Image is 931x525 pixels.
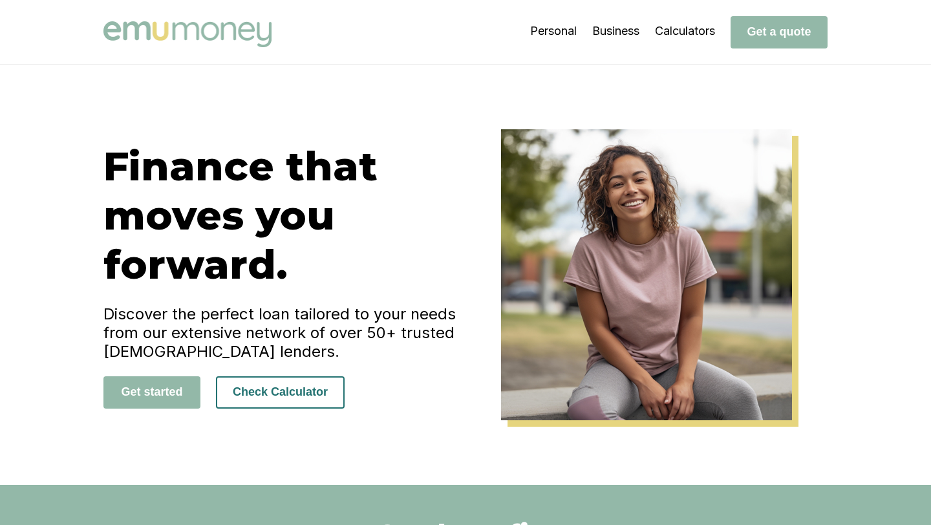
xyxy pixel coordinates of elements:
button: Check Calculator [216,376,345,409]
button: Get a quote [731,16,828,48]
a: Check Calculator [216,385,345,398]
h1: Finance that moves you forward. [103,142,465,289]
button: Get started [103,376,200,409]
img: Emu Money Home [501,129,792,420]
h4: Discover the perfect loan tailored to your needs from our extensive network of over 50+ trusted [... [103,305,465,361]
a: Get a quote [731,25,828,38]
a: Get started [103,385,200,398]
img: Emu Money logo [103,21,272,47]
